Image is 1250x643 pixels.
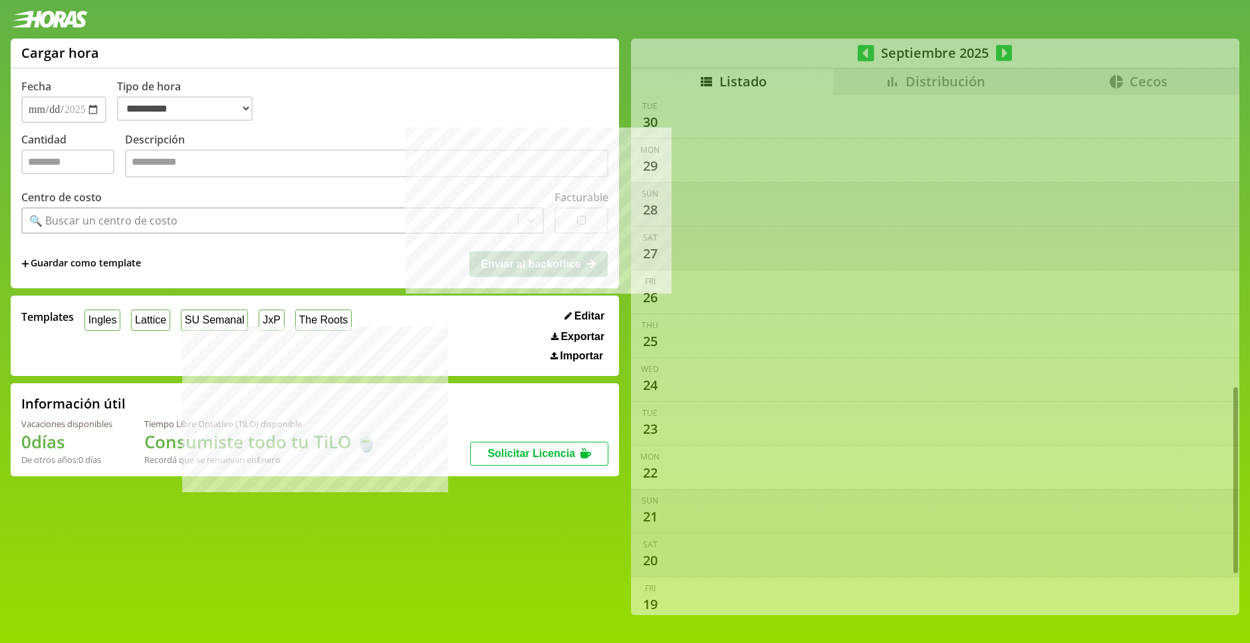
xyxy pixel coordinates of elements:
[555,190,608,205] label: Facturable
[21,256,141,271] span: +Guardar como template
[21,430,112,454] h1: 0 días
[547,330,608,343] button: Exportar
[21,454,112,466] div: De otros años: 0 días
[560,350,603,362] span: Importar
[574,310,604,322] span: Editar
[144,430,377,454] h1: Consumiste todo tu TiLO 🍵
[29,213,178,228] div: 🔍 Buscar un centro de costo
[144,454,377,466] div: Recordá que se renuevan en
[125,149,608,177] textarea: Descripción
[257,454,281,466] b: Enero
[21,310,74,324] span: Templates
[11,11,88,28] img: logotipo
[259,310,284,330] button: JxP
[561,310,608,323] button: Editar
[21,190,102,205] label: Centro de costo
[131,310,170,330] button: Lattice
[21,132,125,181] label: Cantidad
[21,44,99,62] h1: Cargar hora
[125,132,608,181] label: Descripción
[21,79,51,94] label: Fecha
[117,96,253,121] select: Tipo de hora
[21,395,126,413] h2: Información útil
[144,418,377,430] div: Tiempo Libre Optativo (TiLO) disponible
[561,331,604,343] span: Exportar
[21,149,114,174] input: Cantidad
[295,310,352,330] button: The Roots
[487,448,575,459] span: Solicitar Licencia
[21,256,29,271] span: +
[181,310,248,330] button: SU Semanal
[84,310,120,330] button: Ingles
[117,79,263,123] label: Tipo de hora
[21,418,112,430] div: Vacaciones disponibles
[470,442,608,466] button: Solicitar Licencia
